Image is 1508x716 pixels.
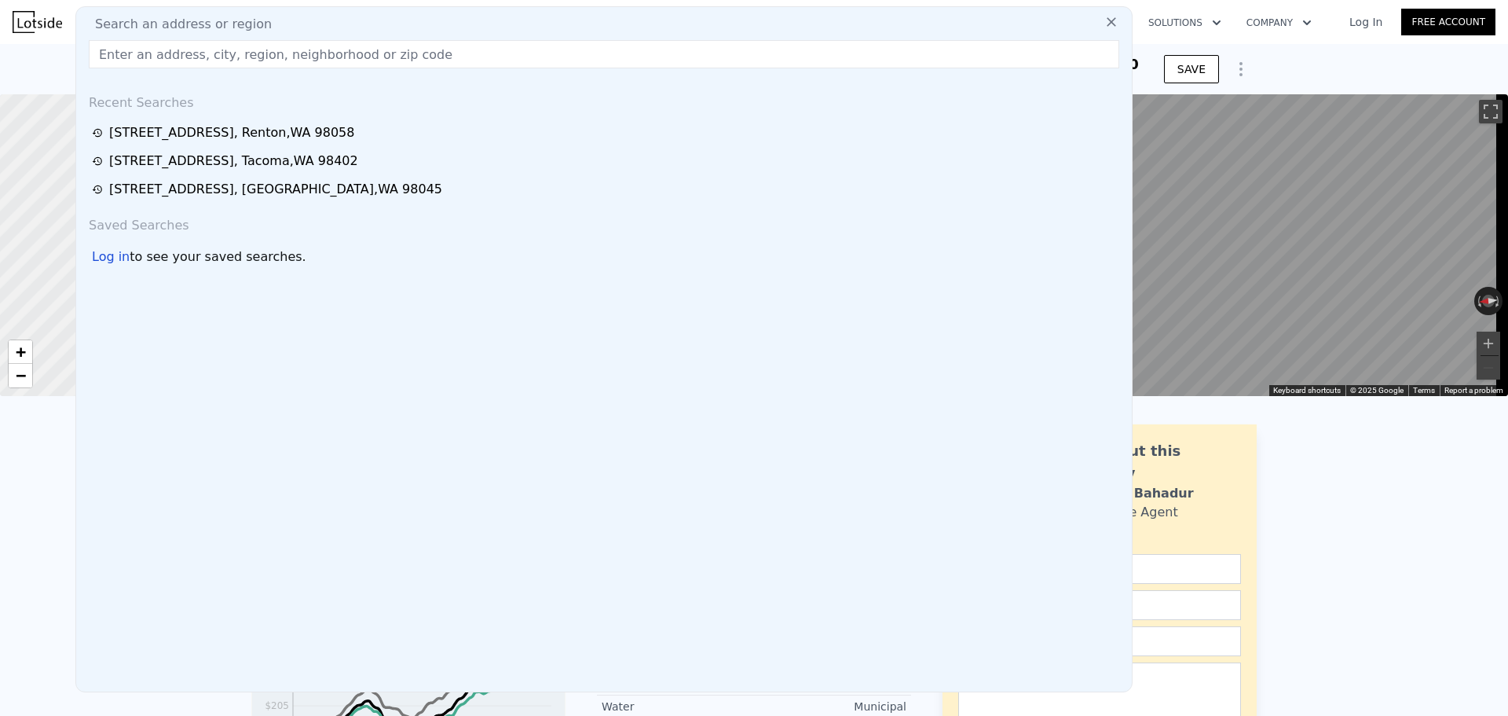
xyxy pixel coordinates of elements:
[1066,484,1194,503] div: Siddhant Bahadur
[130,248,306,266] span: to see your saved searches.
[1479,100,1503,123] button: Toggle fullscreen view
[1495,287,1503,315] button: Rotate clockwise
[109,123,354,142] div: [STREET_ADDRESS] , Renton , WA 98058
[92,248,130,266] div: Log in
[1401,9,1495,35] a: Free Account
[1477,332,1500,355] button: Zoom in
[13,11,62,33] img: Lotside
[1225,53,1257,85] button: Show Options
[1330,14,1401,30] a: Log In
[16,342,26,362] span: +
[9,364,32,387] a: Zoom out
[92,123,1121,142] a: [STREET_ADDRESS], Renton,WA 98058
[1444,386,1503,395] a: Report a problem
[109,152,358,171] div: [STREET_ADDRESS] , Tacoma , WA 98402
[82,204,1126,241] div: Saved Searches
[109,180,442,199] div: [STREET_ADDRESS] , [GEOGRAPHIC_DATA] , WA 98045
[1474,287,1483,315] button: Rotate counterclockwise
[1164,55,1219,83] button: SAVE
[82,81,1126,119] div: Recent Searches
[1273,385,1341,396] button: Keyboard shortcuts
[92,180,1121,199] a: [STREET_ADDRESS], [GEOGRAPHIC_DATA],WA 98045
[265,700,289,711] tspan: $205
[92,152,1121,171] a: [STREET_ADDRESS], Tacoma,WA 98402
[1066,440,1241,484] div: Ask about this property
[9,340,32,364] a: Zoom in
[1413,386,1435,395] a: Terms (opens in new tab)
[602,699,754,714] div: Water
[82,15,272,34] span: Search an address or region
[16,365,26,385] span: −
[1234,9,1324,37] button: Company
[1473,294,1503,308] button: Reset the view
[754,699,906,714] div: Municipal
[1350,386,1404,395] span: © 2025 Google
[1477,356,1500,380] button: Zoom out
[89,40,1119,68] input: Enter an address, city, region, neighborhood or zip code
[1136,9,1234,37] button: Solutions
